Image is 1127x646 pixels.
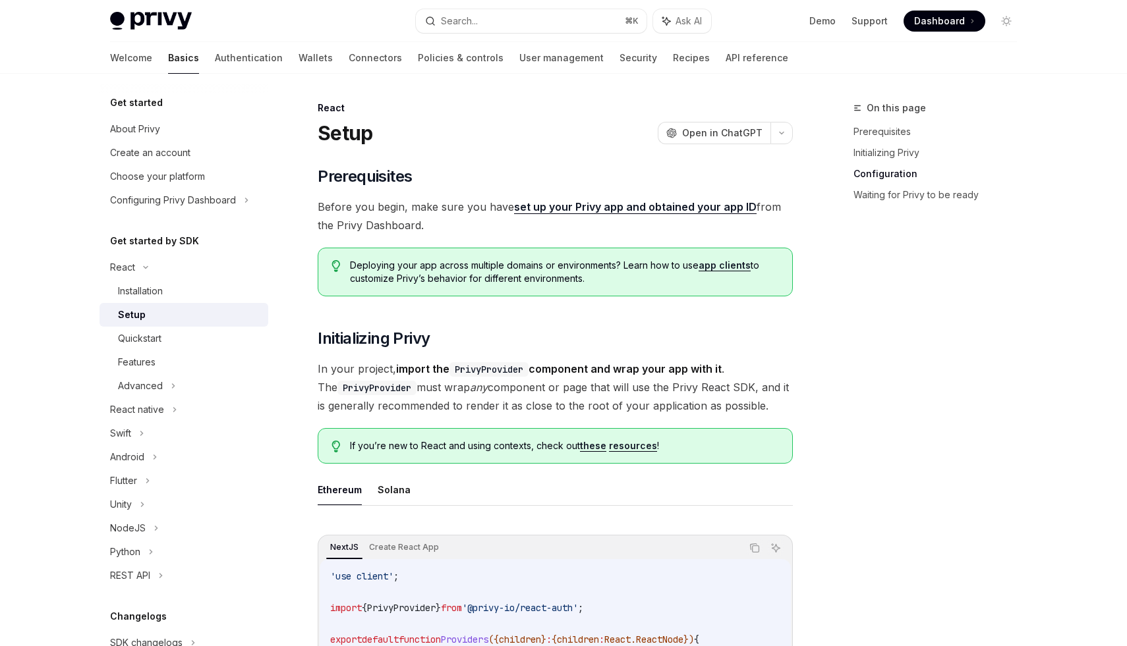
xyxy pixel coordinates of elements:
[853,142,1027,163] a: Initializing Privy
[809,14,836,28] a: Demo
[118,331,161,346] div: Quickstart
[676,14,702,28] span: Ask AI
[694,633,699,645] span: {
[362,633,399,645] span: default
[996,11,1017,32] button: Toggle dark mode
[625,16,639,26] span: ⌘ K
[557,633,599,645] span: children
[767,539,784,556] button: Ask AI
[399,633,441,645] span: function
[470,381,488,394] em: any
[396,362,722,375] strong: import the component and wrap your app with it
[110,425,131,441] div: Swift
[110,233,199,249] h5: Get started by SDK
[110,520,146,536] div: NodeJS
[546,633,552,645] span: :
[441,602,462,614] span: from
[100,327,268,350] a: Quickstart
[746,539,763,556] button: Copy the contents from the code block
[552,633,557,645] span: {
[636,633,683,645] span: ReactNode
[620,42,657,74] a: Security
[118,283,163,299] div: Installation
[488,633,499,645] span: ({
[110,12,192,30] img: light logo
[118,354,156,370] div: Features
[441,633,488,645] span: Providers
[330,633,362,645] span: export
[318,121,372,145] h1: Setup
[350,259,779,285] span: Deploying your app across multiple domains or environments? Learn how to use to customize Privy’s...
[658,122,770,144] button: Open in ChatGPT
[110,95,163,111] h5: Get started
[118,378,163,394] div: Advanced
[653,9,711,33] button: Ask AI
[318,166,412,187] span: Prerequisites
[100,117,268,141] a: About Privy
[365,539,443,555] div: Create React App
[100,350,268,374] a: Features
[499,633,541,645] span: children
[599,633,604,645] span: :
[326,539,362,555] div: NextJS
[332,260,341,272] svg: Tip
[318,198,793,234] span: Before you begin, make sure you have from the Privy Dashboard.
[852,14,888,28] a: Support
[100,279,268,303] a: Installation
[726,42,788,74] a: API reference
[418,42,504,74] a: Policies & controls
[441,13,478,29] div: Search...
[110,402,164,417] div: React native
[318,101,793,115] div: React
[519,42,604,74] a: User management
[604,633,631,645] span: React
[904,11,985,32] a: Dashboard
[110,42,152,74] a: Welcome
[110,608,167,624] h5: Changelogs
[853,184,1027,205] a: Waiting for Privy to be ready
[318,328,430,349] span: Initializing Privy
[350,439,779,452] span: If you’re new to React and using contexts, check out !
[318,474,362,505] button: Ethereum
[699,259,751,271] a: app clients
[378,474,411,505] button: Solana
[436,602,441,614] span: }
[673,42,710,74] a: Recipes
[110,568,150,583] div: REST API
[541,633,546,645] span: }
[416,9,647,33] button: Search...⌘K
[362,602,367,614] span: {
[118,307,146,323] div: Setup
[110,169,205,184] div: Choose your platform
[100,165,268,188] a: Choose your platform
[110,192,236,208] div: Configuring Privy Dashboard
[449,362,529,377] code: PrivyProvider
[110,449,144,465] div: Android
[110,145,190,161] div: Create an account
[110,473,137,489] div: Flutter
[110,121,160,137] div: About Privy
[337,381,417,395] code: PrivyProvider
[367,602,436,614] span: PrivyProvider
[853,121,1027,142] a: Prerequisites
[110,497,132,512] div: Unity
[683,633,694,645] span: })
[514,200,757,214] a: set up your Privy app and obtained your app ID
[580,440,606,452] a: these
[349,42,402,74] a: Connectors
[631,633,636,645] span: .
[330,570,393,582] span: 'use client'
[215,42,283,74] a: Authentication
[318,360,793,415] span: In your project, . The must wrap component or page that will use the Privy React SDK, and it is g...
[393,570,399,582] span: ;
[914,14,965,28] span: Dashboard
[100,303,268,327] a: Setup
[853,163,1027,184] a: Configuration
[609,440,657,452] a: resources
[299,42,333,74] a: Wallets
[110,544,140,560] div: Python
[578,602,583,614] span: ;
[682,126,763,140] span: Open in ChatGPT
[867,100,926,116] span: On this page
[332,441,341,452] svg: Tip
